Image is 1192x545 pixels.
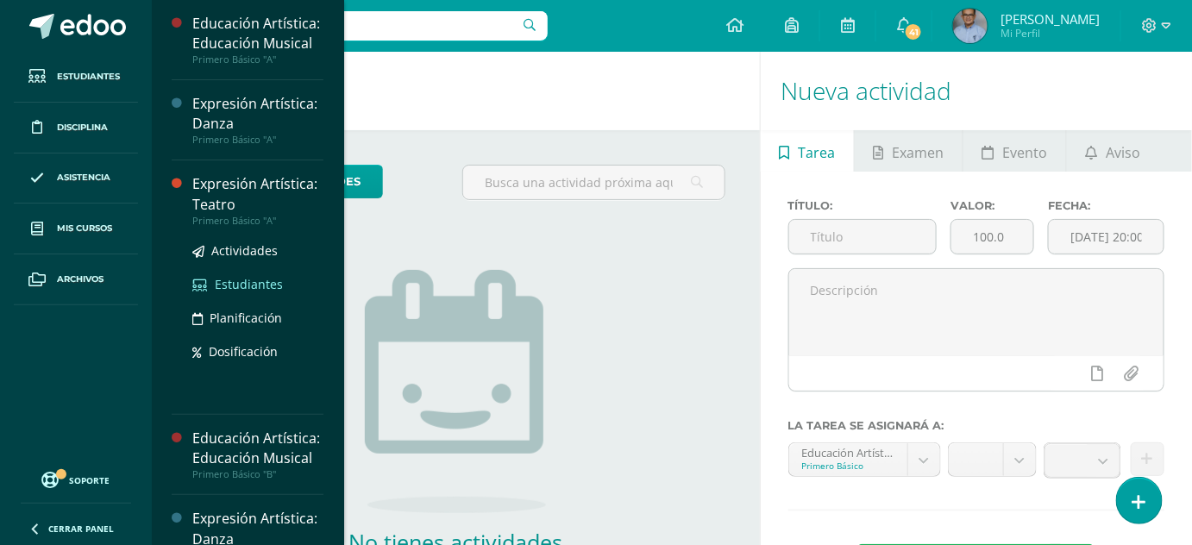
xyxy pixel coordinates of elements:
[57,121,108,135] span: Disciplina
[14,204,138,254] a: Mis cursos
[192,429,323,468] div: Educación Artística: Educación Musical
[904,22,923,41] span: 41
[1048,199,1164,212] label: Fecha:
[855,130,963,172] a: Examen
[192,94,323,134] div: Expresión Artística: Danza
[192,274,323,294] a: Estudiantes
[14,52,138,103] a: Estudiantes
[192,215,323,227] div: Primero Básico "A"
[21,467,131,491] a: Soporte
[57,222,112,235] span: Mis cursos
[1003,132,1048,173] span: Evento
[463,166,724,199] input: Busca una actividad próxima aquí...
[1001,26,1100,41] span: Mi Perfil
[893,132,944,173] span: Examen
[48,523,114,535] span: Cerrar panel
[798,132,835,173] span: Tarea
[1001,10,1100,28] span: [PERSON_NAME]
[192,174,323,226] a: Expresión Artística: TeatroPrimero Básico "A"
[192,14,323,53] div: Educación Artística: Educación Musical
[14,103,138,153] a: Disciplina
[789,220,936,254] input: Título
[951,220,1033,254] input: Puntos máximos
[789,443,940,476] a: Educación Artística: Educación Musical 'A'Primero Básico
[953,9,988,43] img: c9224ec7d4d01837cccb8d1b30e13377.png
[192,94,323,146] a: Expresión Artística: DanzaPrimero Básico "A"
[192,308,323,328] a: Planificación
[215,276,283,292] span: Estudiantes
[1049,220,1164,254] input: Fecha de entrega
[192,53,323,66] div: Primero Básico "A"
[173,52,739,130] h1: Actividades
[70,474,110,486] span: Soporte
[192,429,323,480] a: Educación Artística: Educación MusicalPrimero Básico "B"
[781,52,1171,130] h1: Nueva actividad
[210,310,282,326] span: Planificación
[14,254,138,305] a: Archivos
[14,153,138,204] a: Asistencia
[761,130,854,172] a: Tarea
[1107,132,1141,173] span: Aviso
[192,174,323,214] div: Expresión Artística: Teatro
[57,70,120,84] span: Estudiantes
[192,14,323,66] a: Educación Artística: Educación MusicalPrimero Básico "A"
[1067,130,1159,172] a: Aviso
[950,199,1034,212] label: Valor:
[209,343,278,360] span: Dosificación
[963,130,1066,172] a: Evento
[211,242,278,259] span: Actividades
[192,468,323,480] div: Primero Básico "B"
[192,134,323,146] div: Primero Básico "A"
[192,241,323,260] a: Actividades
[788,419,1164,432] label: La tarea se asignará a:
[192,341,323,361] a: Dosificación
[802,443,894,460] div: Educación Artística: Educación Musical 'A'
[788,199,937,212] label: Título:
[57,272,104,286] span: Archivos
[365,270,546,513] img: no_activities.png
[163,11,548,41] input: Busca un usuario...
[57,171,110,185] span: Asistencia
[802,460,894,472] div: Primero Básico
